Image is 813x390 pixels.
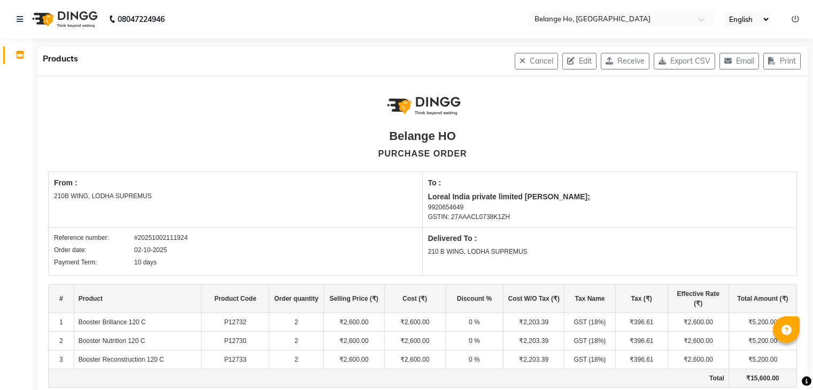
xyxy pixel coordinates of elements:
div: PURCHASE ORDER [378,147,467,160]
td: ₹2,600.00 [668,350,729,369]
td: ₹2,600.00 [384,313,445,332]
td: P12730 [202,332,269,350]
div: To : [428,177,792,189]
td: 0 % [445,332,504,350]
td: 1 [49,313,74,332]
button: Print [763,53,801,69]
div: From : [54,177,417,189]
td: ₹2,600.00 [384,350,445,369]
td: ₹2,600.00 [323,313,384,332]
button: Receive [601,53,649,69]
img: logo [381,89,464,123]
td: ₹5,200.00 [729,313,796,332]
th: Effective Rate (₹) [668,285,729,313]
td: GST (18%) [564,332,615,350]
div: 210 B WING, LODHA SUPREMUS [428,247,792,256]
div: 210B WING, LODHA SUPREMUS [54,191,417,201]
td: 0 % [445,313,504,332]
span: Products [37,49,83,68]
iframe: chat widget [768,347,802,379]
th: Product [74,285,201,313]
th: Tax (₹) [615,285,668,313]
td: ₹2,600.00 [323,350,384,369]
td: ₹15,600.00 [729,369,796,388]
div: 9920654649 [428,202,792,212]
div: Loreal India private limited [PERSON_NAME]; [428,191,792,202]
th: Total Amount (₹) [729,285,796,313]
td: ₹2,203.39 [504,332,564,350]
div: Belange HO [389,127,456,145]
img: logo [27,4,100,34]
td: ₹2,600.00 [323,332,384,350]
th: Cost W/O Tax (₹) [504,285,564,313]
td: ₹2,203.39 [504,350,564,369]
div: Delivered To : [428,233,792,244]
th: Product Code [202,285,269,313]
td: ₹396.61 [615,350,668,369]
td: Booster Brillance 120 C [74,313,201,332]
div: Order date: [54,245,134,255]
div: #20251002111924 [134,233,188,243]
th: Tax Name [564,285,615,313]
button: Cancel [515,53,558,69]
td: ₹2,203.39 [504,313,564,332]
td: 2 [269,313,323,332]
td: GST (18%) [564,313,615,332]
div: 10 days [134,258,157,267]
td: 2 [269,332,323,350]
td: GST (18%) [564,350,615,369]
td: ₹2,600.00 [668,313,729,332]
div: Reference number: [54,233,134,243]
div: Payment Term: [54,258,134,267]
td: 2 [49,332,74,350]
td: ₹5,200.00 [729,332,796,350]
div: GSTIN: 27AAACL0738K1ZH [428,212,792,222]
td: 2 [269,350,323,369]
button: Edit [562,53,597,69]
td: 0 % [445,350,504,369]
b: 08047224946 [118,4,165,34]
td: ₹5,200.00 [729,350,796,369]
td: ₹2,600.00 [668,332,729,350]
th: Cost (₹) [384,285,445,313]
td: Booster Reconstruction 120 C [74,350,201,369]
th: Discount % [445,285,504,313]
div: 02-10-2025 [134,245,167,255]
button: Email [719,53,759,69]
td: ₹396.61 [615,313,668,332]
td: Booster Nutrition 120 C [74,332,201,350]
button: Export CSV [654,53,715,69]
th: Order quantity [269,285,323,313]
td: ₹396.61 [615,332,668,350]
td: Total [49,369,729,388]
td: ₹2,600.00 [384,332,445,350]
th: Selling Price (₹) [323,285,384,313]
td: 3 [49,350,74,369]
td: P12732 [202,313,269,332]
td: P12733 [202,350,269,369]
th: # [49,285,74,313]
